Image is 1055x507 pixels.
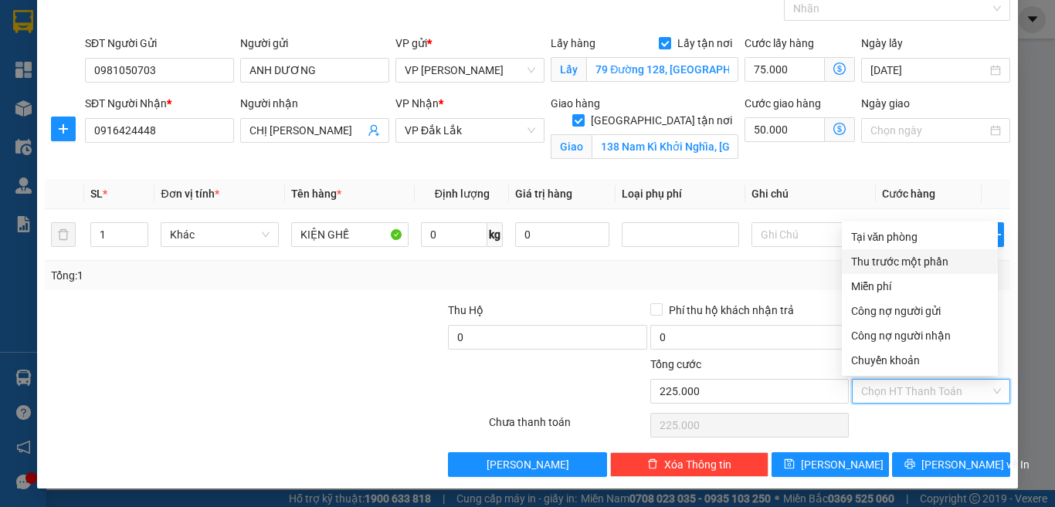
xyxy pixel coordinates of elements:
[751,222,869,247] input: Ghi Chú
[85,95,234,112] div: SĐT Người Nhận
[610,452,768,477] button: deleteXóa Thông tin
[515,188,572,200] span: Giá trị hàng
[851,228,989,245] div: Tại văn phòng
[904,458,915,471] span: printer
[291,222,409,247] input: VD: Bàn, Ghế
[51,222,76,247] button: delete
[487,456,569,473] span: [PERSON_NAME]
[616,179,745,209] th: Loại phụ phí
[405,59,535,82] span: VP Hồ Chí Minh
[395,97,439,110] span: VP Nhận
[592,134,738,159] input: Giao tận nơi
[772,452,890,477] button: save[PERSON_NAME]
[861,37,903,49] label: Ngày lấy
[882,188,935,200] span: Cước hàng
[551,97,600,110] span: Giao hàng
[487,414,649,441] div: Chưa thanh toán
[851,352,989,369] div: Chuyển khoản
[405,119,535,142] span: VP Đắk Lắk
[892,452,1010,477] button: printer[PERSON_NAME] và In
[745,37,814,49] label: Cước lấy hàng
[833,63,846,75] span: dollar-circle
[487,222,503,247] span: kg
[551,37,595,49] span: Lấy hàng
[664,456,731,473] span: Xóa Thông tin
[801,456,884,473] span: [PERSON_NAME]
[663,302,800,319] span: Phí thu hộ khách nhận trả
[435,188,490,200] span: Định lượng
[851,278,989,295] div: Miễn phí
[921,456,1030,473] span: [PERSON_NAME] và In
[861,97,910,110] label: Ngày giao
[647,458,658,471] span: delete
[842,323,998,348] div: Cước gửi hàng sẽ được ghi vào công nợ của người nhận
[395,35,544,52] div: VP gửi
[515,222,609,247] input: 0
[586,57,738,82] input: Lấy tận nơi
[240,95,389,112] div: Người nhận
[745,57,825,82] input: Cước lấy hàng
[585,112,738,129] span: [GEOGRAPHIC_DATA] tận nơi
[51,267,409,284] div: Tổng: 1
[784,458,795,471] span: save
[448,452,606,477] button: [PERSON_NAME]
[851,327,989,344] div: Công nợ người nhận
[870,62,987,79] input: Ngày lấy
[851,253,989,270] div: Thu trước một phần
[650,358,701,370] span: Tổng cước
[240,35,389,52] div: Người gửi
[833,123,846,135] span: dollar-circle
[842,299,998,323] div: Cước gửi hàng sẽ được ghi vào công nợ của người gửi
[745,179,875,209] th: Ghi chú
[291,188,341,200] span: Tên hàng
[85,35,234,52] div: SĐT Người Gửi
[745,117,825,142] input: Cước giao hàng
[851,303,989,319] div: Công nợ người gửi
[170,223,269,246] span: Khác
[368,124,380,137] span: user-add
[870,122,987,139] input: Ngày giao
[52,123,75,135] span: plus
[671,35,738,52] span: Lấy tận nơi
[551,57,586,82] span: Lấy
[551,134,592,159] span: Giao
[448,304,483,316] span: Thu Hộ
[51,117,76,141] button: plus
[161,188,219,200] span: Đơn vị tính
[90,188,103,200] span: SL
[745,97,821,110] label: Cước giao hàng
